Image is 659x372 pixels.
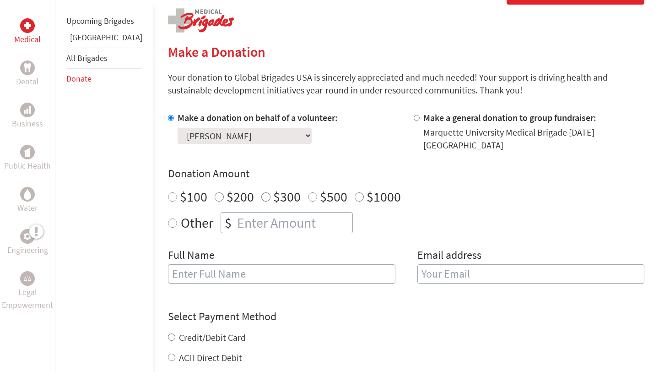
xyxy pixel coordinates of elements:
[16,75,39,88] p: Dental
[24,189,31,199] img: Water
[17,187,38,214] a: WaterWater
[417,264,645,284] input: Your Email
[227,188,254,205] label: $200
[7,244,48,257] p: Engineering
[2,286,53,312] p: Legal Empowerment
[367,188,401,205] label: $1000
[417,248,481,264] label: Email address
[20,271,35,286] div: Legal Empowerment
[168,166,644,181] h4: Donation Amount
[66,48,142,69] li: All Brigades
[12,117,43,130] p: Business
[179,352,242,363] label: ACH Direct Debit
[66,73,92,84] a: Donate
[168,8,234,33] img: logo-medical.png
[20,60,35,75] div: Dental
[168,71,644,97] p: Your donation to Global Brigades USA is sincerely appreciated and much needed! Your support is dr...
[221,213,235,233] div: $
[66,11,142,31] li: Upcoming Brigades
[20,229,35,244] div: Engineering
[423,112,596,123] label: Make a general donation to group fundraiser:
[181,212,213,233] label: Other
[2,271,53,312] a: Legal EmpowermentLegal Empowerment
[24,106,31,114] img: Business
[66,53,108,63] a: All Brigades
[320,188,347,205] label: $500
[7,229,48,257] a: EngineeringEngineering
[423,126,645,152] div: Marquette University Medical Brigade [DATE] [GEOGRAPHIC_DATA]
[24,276,31,281] img: Legal Empowerment
[180,188,207,205] label: $100
[273,188,301,205] label: $300
[168,248,215,264] label: Full Name
[20,145,35,159] div: Public Health
[24,22,31,29] img: Medical
[66,69,142,89] li: Donate
[168,44,644,60] h2: Make a Donation
[24,233,31,240] img: Engineering
[20,187,35,202] div: Water
[20,103,35,117] div: Business
[14,18,41,46] a: MedicalMedical
[179,332,246,343] label: Credit/Debit Card
[20,18,35,33] div: Medical
[66,31,142,48] li: Panama
[66,16,134,26] a: Upcoming Brigades
[235,213,352,233] input: Enter Amount
[17,202,38,214] p: Water
[168,309,644,324] h4: Select Payment Method
[24,148,31,157] img: Public Health
[168,264,395,284] input: Enter Full Name
[24,63,31,72] img: Dental
[14,33,41,46] p: Medical
[12,103,43,130] a: BusinessBusiness
[4,159,51,172] p: Public Health
[4,145,51,172] a: Public HealthPublic Health
[70,32,142,43] a: [GEOGRAPHIC_DATA]
[178,112,338,123] label: Make a donation on behalf of a volunteer:
[16,60,39,88] a: DentalDental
